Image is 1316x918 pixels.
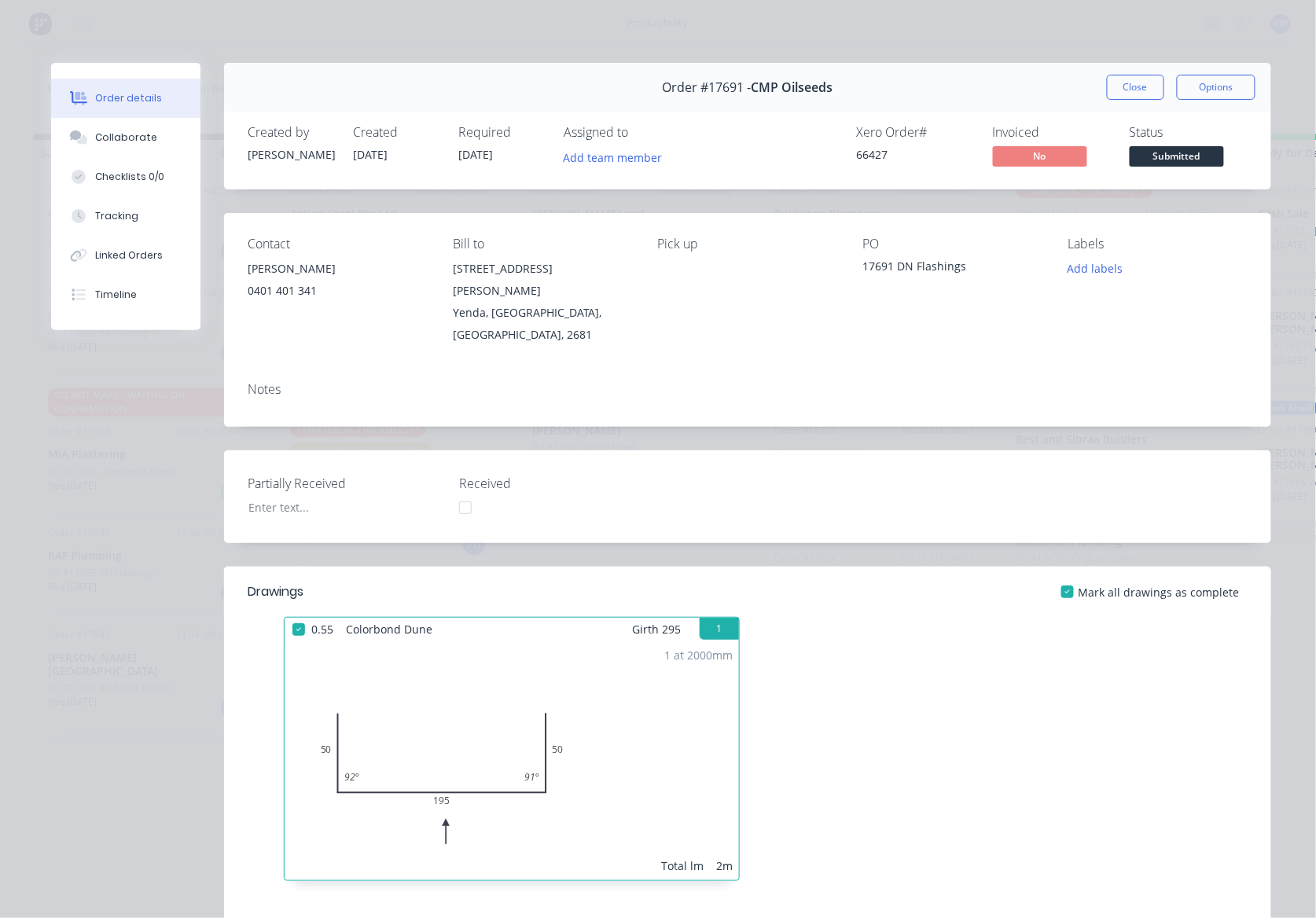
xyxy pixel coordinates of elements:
div: Checklists 0/0 [95,170,164,184]
div: Timeline [95,288,137,302]
div: [PERSON_NAME] [248,258,428,280]
div: Tracking [95,209,138,223]
span: Colorbond Dune [340,618,439,641]
div: Invoiced [993,125,1111,140]
div: 0401 401 341 [248,280,428,302]
button: Collaborate [51,118,200,157]
span: Mark all drawings as complete [1079,584,1240,600]
div: Total lm [661,857,704,874]
button: Add team member [555,146,671,167]
button: Order details [51,79,200,118]
div: Contact [248,237,428,252]
div: Order details [95,91,162,105]
div: [STREET_ADDRESS][PERSON_NAME]Yenda, [GEOGRAPHIC_DATA], [GEOGRAPHIC_DATA], 2681 [453,258,633,346]
div: Linked Orders [95,248,163,263]
button: Timeline [51,275,200,314]
button: Tracking [51,196,200,236]
div: [STREET_ADDRESS][PERSON_NAME] [453,258,633,302]
span: [DATE] [458,147,493,162]
div: PO [862,237,1042,252]
div: Xero Order # [856,125,974,140]
div: Created by [248,125,334,140]
div: Pick up [658,237,838,252]
div: [PERSON_NAME]0401 401 341 [248,258,428,308]
button: Linked Orders [51,236,200,275]
button: Close [1107,75,1164,100]
button: Checklists 0/0 [51,157,200,196]
button: Submitted [1130,146,1224,170]
div: Assigned to [564,125,721,140]
span: [DATE] [353,147,388,162]
span: Girth 295 [632,618,681,641]
div: Created [353,125,439,140]
div: Collaborate [95,130,157,145]
span: Order #17691 - [663,80,752,95]
button: 1 [700,618,739,640]
div: Status [1130,125,1248,140]
div: 0501955092º91º1 at 2000mmTotal lm2m [285,641,739,880]
label: Received [459,474,656,493]
div: Yenda, [GEOGRAPHIC_DATA], [GEOGRAPHIC_DATA], 2681 [453,302,633,346]
button: Add team member [564,146,671,167]
div: 2m [716,857,733,874]
span: CMP Oilseeds [752,80,833,95]
div: Bill to [453,237,633,252]
div: 66427 [856,146,974,163]
div: Notes [248,382,1248,397]
span: 0.55 [305,618,340,641]
div: Labels [1068,237,1248,252]
div: 17691 DN Flashings [862,258,1042,280]
div: Required [458,125,545,140]
label: Partially Received [248,474,444,493]
div: [PERSON_NAME] [248,146,334,163]
span: No [993,146,1087,166]
div: Drawings [248,582,303,601]
button: Options [1177,75,1255,100]
div: 1 at 2000mm [664,647,733,663]
button: Add labels [1059,258,1131,279]
span: Submitted [1130,146,1224,166]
